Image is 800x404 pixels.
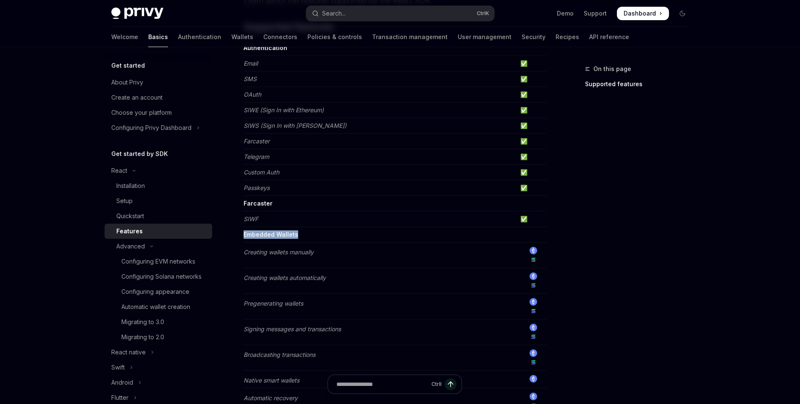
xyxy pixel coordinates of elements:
[517,56,546,71] td: ✅
[116,196,133,206] div: Setup
[105,193,212,209] a: Setup
[556,27,579,47] a: Recipes
[244,215,258,222] em: SIWF
[105,299,212,314] a: Automatic wallet creation
[530,349,537,357] img: ethereum.png
[111,108,172,118] div: Choose your platform
[111,149,168,159] h5: Get started by SDK
[231,27,253,47] a: Wallets
[111,393,129,403] div: Flutter
[111,362,125,372] div: Swift
[116,241,145,251] div: Advanced
[105,314,212,330] a: Migrating to 3.0
[244,274,326,281] em: Creating wallets automatically
[121,287,189,297] div: Configuring appearance
[517,71,546,87] td: ✅
[244,75,257,82] em: SMS
[105,75,212,90] a: About Privy
[517,149,546,165] td: ✅
[517,103,546,118] td: ✅
[111,123,191,133] div: Configuring Privy Dashboard
[244,106,324,114] em: SIWE (Sign In with Ethereum)
[458,27,511,47] a: User management
[244,153,269,160] em: Telegram
[105,120,212,135] button: Toggle Configuring Privy Dashboard section
[116,181,145,191] div: Installation
[624,9,656,18] span: Dashboard
[244,231,298,238] strong: Embedded Wallets
[111,92,163,103] div: Create an account
[121,302,190,312] div: Automatic wallet creation
[105,360,212,375] button: Toggle Swift section
[244,169,279,176] em: Custom Auth
[244,137,270,145] em: Farcaster
[116,226,143,236] div: Features
[105,105,212,120] a: Choose your platform
[306,6,494,21] button: Open search
[517,134,546,149] td: ✅
[105,375,212,390] button: Toggle Android section
[116,211,144,221] div: Quickstart
[111,347,146,357] div: React native
[585,77,696,91] a: Supported features
[121,332,164,342] div: Migrating to 2.0
[530,256,537,264] img: solana.png
[148,27,168,47] a: Basics
[111,166,127,176] div: React
[530,272,537,280] img: ethereum.png
[517,180,546,196] td: ✅
[105,345,212,360] button: Toggle React native section
[589,27,629,47] a: API reference
[517,87,546,103] td: ✅
[322,8,346,18] div: Search...
[517,165,546,180] td: ✅
[445,378,456,390] button: Send message
[593,64,631,74] span: On this page
[530,282,537,289] img: solana.png
[530,333,537,341] img: solana.png
[557,9,574,18] a: Demo
[244,44,287,51] strong: Authentication
[244,351,315,358] em: Broadcasting transactions
[105,269,212,284] a: Configuring Solana networks
[530,307,537,315] img: solana.png
[336,375,428,393] input: Ask a question...
[105,90,212,105] a: Create an account
[530,359,537,366] img: solana.png
[105,163,212,178] button: Toggle React section
[105,330,212,345] a: Migrating to 2.0
[530,247,537,254] img: ethereum.png
[111,77,143,87] div: About Privy
[178,27,221,47] a: Authentication
[617,7,669,20] a: Dashboard
[121,272,202,282] div: Configuring Solana networks
[244,60,258,67] em: Email
[530,298,537,306] img: ethereum.png
[517,118,546,134] td: ✅
[105,209,212,224] a: Quickstart
[244,184,270,191] em: Passkeys
[584,9,607,18] a: Support
[244,325,341,333] em: Signing messages and transactions
[111,8,163,19] img: dark logo
[121,256,195,267] div: Configuring EVM networks
[244,91,261,98] em: OAuth
[105,254,212,269] a: Configuring EVM networks
[517,211,546,227] td: ✅
[522,27,546,47] a: Security
[105,178,212,193] a: Installation
[244,122,346,129] em: SIWS (Sign In with [PERSON_NAME])
[111,61,145,71] h5: Get started
[244,200,273,207] strong: Farcaster
[530,324,537,331] img: ethereum.png
[244,300,303,307] em: Pregenerating wallets
[111,378,133,388] div: Android
[111,27,138,47] a: Welcome
[244,248,314,256] em: Creating wallets manually
[105,224,212,239] a: Features
[676,7,689,20] button: Toggle dark mode
[307,27,362,47] a: Policies & controls
[105,284,212,299] a: Configuring appearance
[121,317,164,327] div: Migrating to 3.0
[263,27,297,47] a: Connectors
